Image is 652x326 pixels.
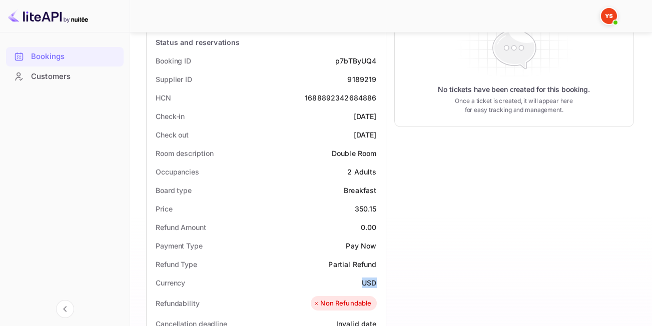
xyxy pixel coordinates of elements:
[305,92,376,103] div: 1688892342684886
[156,55,191,66] div: Booking ID
[347,74,376,84] div: 9189219
[156,129,189,140] div: Check out
[346,240,376,251] div: Pay Now
[450,96,577,114] p: Once a ticket is created, it will appear here for easy tracking and management.
[344,185,376,195] div: Breakfast
[6,67,124,85] a: Customers
[347,166,376,177] div: 2 Adults
[335,55,376,66] div: p7bTByUQ4
[313,298,371,308] div: Non Refundable
[354,129,377,140] div: [DATE]
[361,222,377,232] div: 0.00
[6,47,124,65] a: Bookings
[362,277,376,288] div: USD
[156,203,173,214] div: Price
[8,8,88,24] img: LiteAPI logo
[354,111,377,121] div: [DATE]
[156,166,199,177] div: Occupancies
[438,84,590,94] p: No tickets have been created for this booking.
[156,185,192,195] div: Board type
[156,298,200,308] div: Refundability
[601,8,617,24] img: Yandex Support
[355,203,377,214] div: 350.15
[156,240,203,251] div: Payment Type
[156,222,206,232] div: Refund Amount
[332,148,377,158] div: Double Room
[156,148,213,158] div: Room description
[156,37,240,47] div: Status and reservations
[328,259,376,269] div: Partial Refund
[31,71,119,82] div: Customers
[156,111,185,121] div: Check-in
[6,47,124,66] div: Bookings
[156,277,185,288] div: Currency
[156,259,197,269] div: Refund Type
[31,51,119,62] div: Bookings
[56,300,74,318] button: Collapse navigation
[156,92,171,103] div: HCN
[156,74,192,84] div: Supplier ID
[6,67,124,86] div: Customers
